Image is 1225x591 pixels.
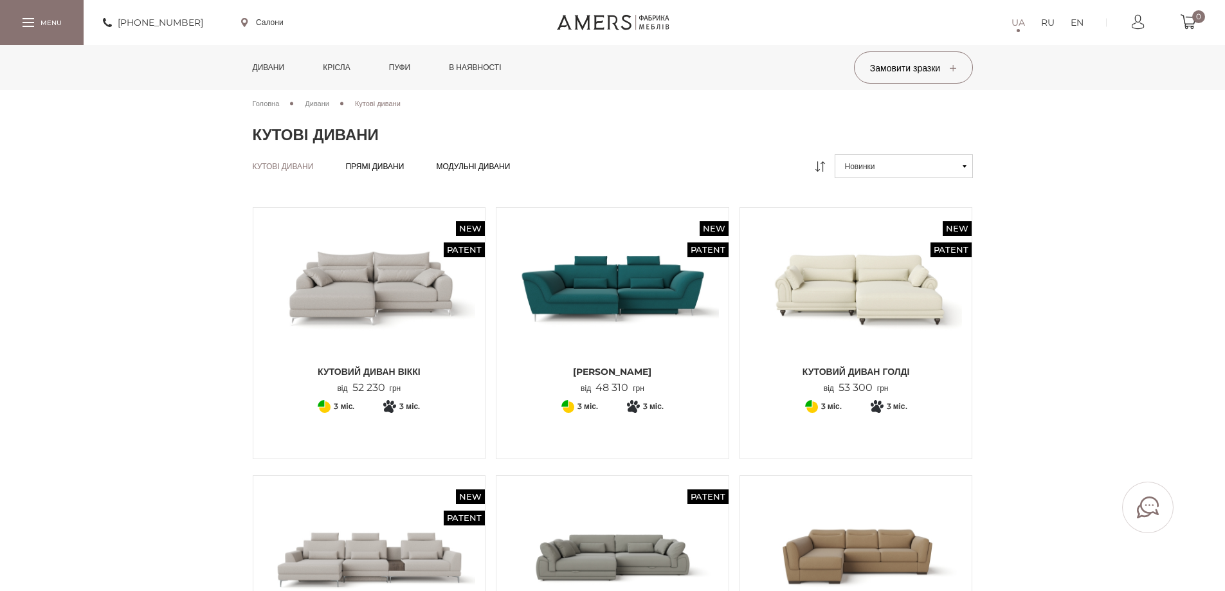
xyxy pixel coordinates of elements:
[506,217,719,394] a: New Patent Кутовий Диван Грейсі Кутовий Диван Грейсі [PERSON_NAME] від48 310грн
[345,161,404,172] a: Прямі дивани
[700,221,729,236] span: New
[253,99,280,108] span: Головна
[399,399,420,414] span: 3 міс.
[835,154,973,178] button: Новинки
[591,381,633,394] span: 48 310
[643,399,664,414] span: 3 міс.
[253,98,280,109] a: Головна
[824,382,889,394] p: від грн
[241,17,284,28] a: Салони
[439,45,511,90] a: в наявності
[456,489,485,504] span: New
[263,217,476,394] a: New Patent Кутовий диван ВІККІ Кутовий диван ВІККІ Кутовий диван ВІККІ від52 230грн
[263,365,476,378] span: Кутовий диван ВІККІ
[444,511,485,525] span: Patent
[103,15,203,30] a: [PHONE_NUMBER]
[687,242,729,257] span: Patent
[1071,15,1084,30] a: EN
[334,399,354,414] span: 3 міс.
[253,125,973,145] h1: Кутові дивани
[243,45,295,90] a: Дивани
[348,381,390,394] span: 52 230
[1192,10,1205,23] span: 0
[444,242,485,257] span: Patent
[456,221,485,236] span: New
[750,217,963,394] a: New Patent Кутовий диван ГОЛДІ Кутовий диван ГОЛДІ Кутовий диван ГОЛДІ від53 300грн
[750,365,963,378] span: Кутовий диван ГОЛДІ
[854,51,973,84] button: Замовити зразки
[577,399,598,414] span: 3 міс.
[436,161,510,172] a: Модульні дивани
[305,99,329,108] span: Дивани
[1041,15,1055,30] a: RU
[930,242,972,257] span: Patent
[887,399,907,414] span: 3 міс.
[305,98,329,109] a: Дивани
[687,489,729,504] span: Patent
[506,365,719,378] span: [PERSON_NAME]
[581,382,644,394] p: від грн
[870,62,956,74] span: Замовити зразки
[1012,15,1025,30] a: UA
[821,399,842,414] span: 3 міс.
[337,382,401,394] p: від грн
[379,45,421,90] a: Пуфи
[313,45,359,90] a: Крісла
[943,221,972,236] span: New
[834,381,877,394] span: 53 300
